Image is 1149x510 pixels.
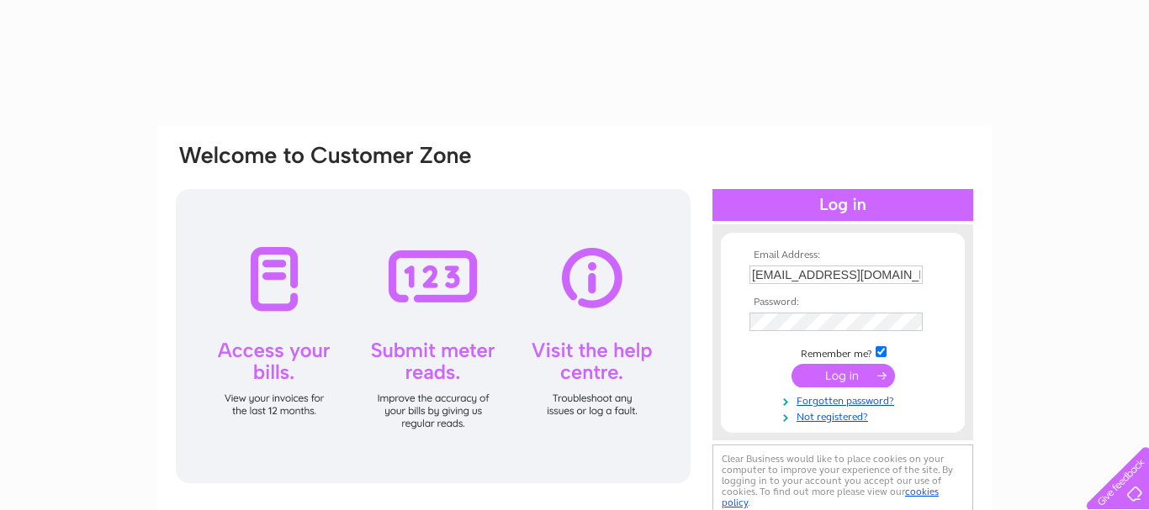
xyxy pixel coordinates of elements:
a: Not registered? [749,407,940,423]
td: Remember me? [745,344,940,360]
input: Submit [792,364,895,387]
th: Password: [745,297,940,308]
a: Forgotten password? [749,392,940,407]
th: Email Address: [745,250,940,261]
a: cookies policy [722,486,939,508]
